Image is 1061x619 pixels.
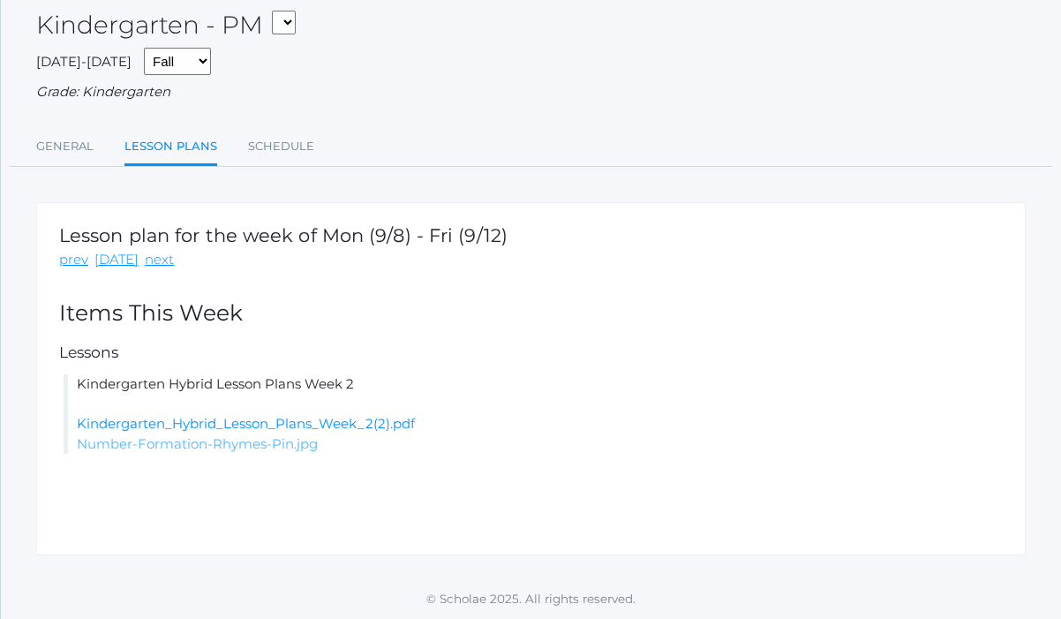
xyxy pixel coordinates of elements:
[36,129,94,164] a: General
[145,250,174,270] a: next
[36,11,296,39] h2: Kindergarten - PM
[1,590,1061,608] p: © Scholae 2025. All rights reserved.
[36,82,1026,102] div: Grade: Kindergarten
[248,129,314,164] a: Schedule
[59,344,1003,361] h5: Lessons
[64,374,1003,454] li: Kindergarten Hybrid Lesson Plans Week 2
[77,415,415,432] a: Kindergarten_Hybrid_Lesson_Plans_Week_2(2).pdf
[94,250,139,270] a: [DATE]
[124,129,217,167] a: Lesson Plans
[77,435,318,452] a: Number-Formation-Rhymes-Pin.jpg
[59,250,88,270] a: prev
[59,301,1003,326] h2: Items This Week
[59,225,508,245] h1: Lesson plan for the week of Mon (9/8) - Fri (9/12)
[36,53,132,70] span: [DATE]-[DATE]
